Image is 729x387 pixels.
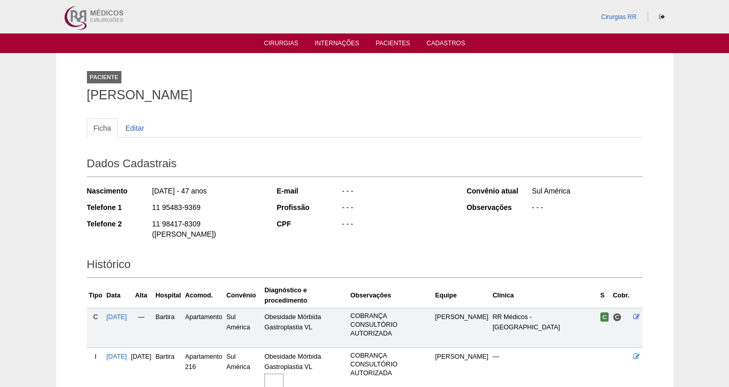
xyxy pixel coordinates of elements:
div: Profissão [277,202,341,213]
p: COBRANÇA CONSULTÓRIO AUTORIZADA [350,351,431,378]
div: Paciente [87,71,122,83]
div: C [89,312,102,322]
th: Acomod. [183,283,224,308]
div: Nascimento [87,186,151,196]
div: I [89,351,102,362]
th: Tipo [87,283,104,308]
div: 11 98417-8309 ([PERSON_NAME]) [151,219,263,242]
div: Convênio atual [467,186,531,196]
th: Cobr. [611,283,631,308]
div: Sul América [531,186,643,199]
th: Observações [348,283,433,308]
div: 11 95483-9369 [151,202,263,215]
h2: Dados Cadastrais [87,153,643,177]
th: Alta [129,283,154,308]
span: [DATE] [131,353,152,360]
td: Apartamento [183,308,224,347]
div: [DATE] - 47 anos [151,186,263,199]
h2: Histórico [87,254,643,278]
i: Sair [659,14,665,20]
div: - - - [341,219,453,232]
td: — [129,308,154,347]
td: RR Médicos - [GEOGRAPHIC_DATA] [490,308,598,347]
th: Convênio [224,283,262,308]
a: Cirurgias [264,40,298,50]
div: - - - [341,186,453,199]
th: Data [104,283,129,308]
div: E-mail [277,186,341,196]
a: [DATE] [106,313,127,321]
a: Pacientes [376,40,410,50]
span: Confirmada [600,312,609,322]
th: Diagnóstico e procedimento [262,283,348,308]
th: Clínica [490,283,598,308]
a: Internações [315,40,360,50]
a: Editar [119,118,151,138]
div: - - - [531,202,643,215]
a: Cirurgias RR [601,13,636,21]
div: - - - [341,202,453,215]
td: Bartira [153,308,183,347]
a: Cadastros [426,40,465,50]
div: Observações [467,202,531,213]
span: Consultório [613,313,621,322]
div: CPF [277,219,341,229]
th: Equipe [433,283,491,308]
td: Sul América [224,308,262,347]
a: Ficha [87,118,118,138]
div: Telefone 2 [87,219,151,229]
td: [PERSON_NAME] [433,308,491,347]
th: Hospital [153,283,183,308]
th: S [598,283,611,308]
a: [DATE] [106,353,127,360]
td: Obesidade Mórbida Gastroplastia VL [262,308,348,347]
h1: [PERSON_NAME] [87,89,643,101]
div: Telefone 1 [87,202,151,213]
p: COBRANÇA CONSULTÓRIO AUTORIZADA [350,312,431,338]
